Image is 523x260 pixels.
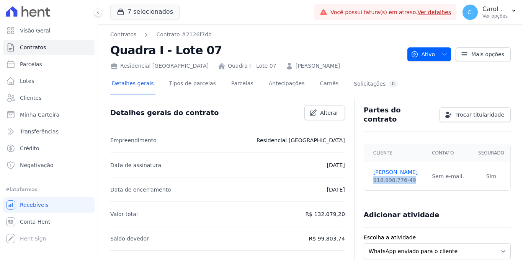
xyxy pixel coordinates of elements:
[389,80,398,88] div: 0
[304,106,345,120] a: Alterar
[110,74,155,94] a: Detalhes gerais
[257,136,345,145] p: Residencial [GEOGRAPHIC_DATA]
[110,234,149,243] p: Saldo devedor
[456,47,511,61] a: Mais opções
[20,27,51,34] span: Visão Geral
[472,144,510,162] th: Segurado
[3,197,95,213] a: Recebíveis
[6,185,92,194] div: Plataformas
[20,111,59,119] span: Minha Carteira
[3,23,95,38] a: Visão Geral
[320,109,338,117] span: Alterar
[440,107,511,122] a: Trocar titularidade
[306,210,345,219] p: R$ 132.079,20
[110,42,401,59] h2: Quadra I - Lote 07
[318,74,340,94] a: Carnês
[364,210,439,219] h3: Adicionar atividade
[472,162,510,191] td: Sim
[3,124,95,139] a: Transferências
[482,13,508,19] p: Ver opções
[3,141,95,156] a: Crédito
[110,185,171,194] p: Data de encerramento
[110,108,219,117] h3: Detalhes gerais do contrato
[417,9,451,15] a: Ver detalhes
[3,107,95,122] a: Minha Carteira
[482,5,508,13] p: Carol .
[327,161,345,170] p: [DATE]
[20,44,46,51] span: Contratos
[168,74,217,94] a: Tipos de parcelas
[110,136,157,145] p: Empreendimento
[110,31,401,39] nav: Breadcrumb
[3,90,95,106] a: Clientes
[455,111,504,119] span: Trocar titularidade
[296,62,340,70] a: [PERSON_NAME]
[373,176,423,184] div: 918.998.776-49
[110,5,180,19] button: 7 selecionados
[267,74,306,94] a: Antecipações
[20,145,39,152] span: Crédito
[20,77,34,85] span: Lotes
[110,62,209,70] div: Residencial [GEOGRAPHIC_DATA]
[228,62,276,70] a: Quadra I - Lote 07
[456,2,523,23] button: C. Carol . Ver opções
[364,144,427,162] th: Cliente
[20,60,42,68] span: Parcelas
[20,218,50,226] span: Conta Hent
[354,80,398,88] div: Solicitações
[110,161,161,170] p: Data de assinatura
[110,31,212,39] nav: Breadcrumb
[427,144,472,162] th: Contato
[427,162,472,191] td: Sem e-mail.
[3,158,95,173] a: Negativação
[467,10,473,15] span: C.
[20,94,41,102] span: Clientes
[110,210,138,219] p: Valor total
[20,201,49,209] span: Recebíveis
[309,234,345,243] p: R$ 99.803,74
[156,31,212,39] a: Contrato #2126f7db
[3,40,95,55] a: Contratos
[3,57,95,72] a: Parcelas
[20,128,59,135] span: Transferências
[20,161,54,169] span: Negativação
[327,185,345,194] p: [DATE]
[3,214,95,229] a: Conta Hent
[364,234,511,242] label: Escolha a atividade
[330,8,451,16] span: Você possui fatura(s) em atraso.
[110,31,136,39] a: Contratos
[3,73,95,89] a: Lotes
[471,50,504,58] span: Mais opções
[230,74,255,94] a: Parcelas
[411,47,435,61] span: Ativo
[364,106,433,124] h3: Partes do contrato
[373,168,423,176] a: [PERSON_NAME]
[407,47,451,61] button: Ativo
[352,74,399,94] a: Solicitações0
